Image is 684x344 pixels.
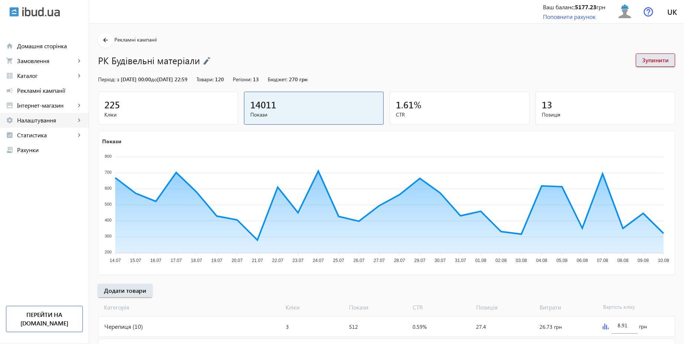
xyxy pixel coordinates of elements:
[354,258,365,263] tspan: 26.07
[215,76,224,83] span: 120
[9,7,19,17] img: ibud.svg
[658,258,669,263] tspan: 10.08
[151,76,157,83] span: до
[98,303,283,311] span: Категорія
[104,111,232,118] span: Кліки
[286,323,289,330] span: 3
[410,303,473,311] span: CTR
[603,324,609,330] img: graph.svg
[6,57,13,65] mat-icon: shopping_cart
[22,7,60,17] img: ibud_text.svg
[17,131,75,139] span: Статистика
[105,250,111,254] tspan: 200
[17,42,83,50] span: Домашня сторінка
[17,57,75,65] span: Замовлення
[252,258,263,263] tspan: 21.07
[98,54,628,67] h1: РК Будівельні матеріали
[101,36,110,45] mat-icon: arrow_back
[105,218,111,222] tspan: 400
[616,3,633,20] img: user.svg
[110,258,121,263] tspan: 14.07
[268,76,287,83] span: Бюджет:
[6,87,13,94] mat-icon: campaign
[6,72,13,79] mat-icon: grid_view
[130,258,141,263] tspan: 15.07
[394,258,405,263] tspan: 28.07
[102,137,121,144] text: Покази
[6,306,83,332] a: Перейти на [DOMAIN_NAME]
[542,98,552,111] span: 13
[253,76,259,83] span: 13
[543,3,605,11] div: Ваш баланс: грн
[17,87,83,94] span: Рекламні кампанії
[638,258,649,263] tspan: 09.08
[543,13,596,20] a: Поповнити рахунок
[414,258,426,263] tspan: 29.07
[597,258,608,263] tspan: 07.08
[414,98,421,111] span: %
[540,323,562,330] span: 26.73 грн
[17,117,75,124] span: Налаштування
[396,98,414,111] span: 1.61
[644,7,653,17] img: help.svg
[98,76,119,83] span: Період: з
[349,323,358,330] span: 512
[150,258,162,263] tspan: 16.07
[114,36,157,43] span: Рекламні кампанії
[272,258,283,263] tspan: 22.07
[233,76,251,83] span: Регіони:
[667,7,677,16] span: uk
[333,258,344,263] tspan: 25.07
[105,170,111,174] tspan: 700
[98,284,152,297] button: Додати товари
[75,72,83,79] mat-icon: keyboard_arrow_right
[105,186,111,190] tspan: 600
[75,117,83,124] mat-icon: keyboard_arrow_right
[495,258,507,263] tspan: 02.08
[6,117,13,124] mat-icon: settings
[396,111,523,118] span: CTR
[617,258,628,263] tspan: 08.08
[537,303,600,311] span: Витрати
[313,258,324,263] tspan: 24.07
[434,258,446,263] tspan: 30.07
[600,303,664,311] span: Вартість кліку
[639,323,647,330] span: грн
[6,102,13,109] mat-icon: storefront
[516,258,527,263] tspan: 03.08
[191,258,202,263] tspan: 18.07
[556,258,567,263] tspan: 05.08
[104,286,146,295] span: Додати товари
[283,303,346,311] span: Кліки
[75,131,83,139] mat-icon: keyboard_arrow_right
[536,258,547,263] tspan: 04.08
[231,258,242,263] tspan: 20.07
[121,76,188,83] span: [DATE] 00:00 [DATE] 22:59
[374,258,385,263] tspan: 27.07
[455,258,466,263] tspan: 31.07
[6,42,13,50] mat-icon: home
[170,258,182,263] tspan: 17.07
[577,258,588,263] tspan: 06.08
[473,303,537,311] span: Позиція
[196,76,214,83] span: Товари:
[475,258,486,263] tspan: 01.08
[542,111,669,118] span: Позиція
[104,98,120,111] span: 225
[346,303,410,311] span: Покази
[6,131,13,139] mat-icon: analytics
[75,102,83,109] mat-icon: keyboard_arrow_right
[289,76,307,83] span: 270 грн
[105,202,111,206] tspan: 500
[17,102,75,109] span: Інтернет-магазин
[98,317,283,337] div: Черепиця (10)
[17,146,83,154] span: Рахунки
[636,53,675,67] button: Зупинити
[250,98,276,111] span: 14011
[105,234,111,238] tspan: 300
[105,154,111,158] tspan: 800
[413,323,427,330] span: 0.59%
[575,3,596,11] b: 5177.23
[211,258,222,263] tspan: 19.07
[75,57,83,65] mat-icon: keyboard_arrow_right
